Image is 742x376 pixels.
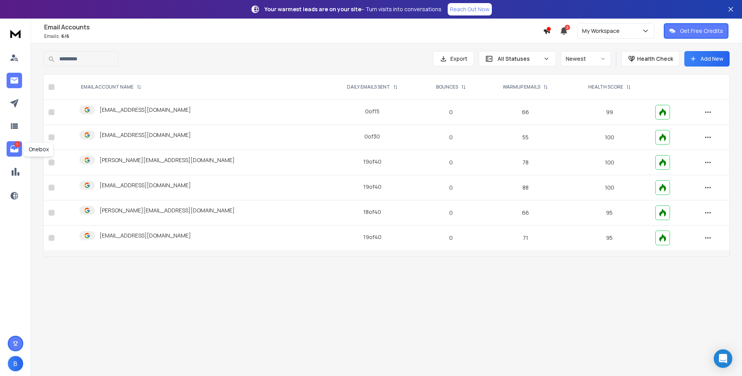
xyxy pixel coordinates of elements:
td: 55 [483,125,569,150]
p: WARMUP EMAILS [503,84,540,90]
p: 1 [14,141,21,147]
p: Get Free Credits [680,27,723,35]
p: HEALTH SCORE [588,84,623,90]
div: 19 of 40 [363,183,381,191]
div: 0 of 30 [364,133,380,140]
div: EMAIL ACCOUNT NAME [81,84,141,90]
p: 0 [424,159,478,166]
p: DAILY EMAILS SENT [347,84,390,90]
p: 0 [424,133,478,141]
button: Health Check [621,51,680,67]
div: Open Intercom Messenger [714,349,732,368]
p: [EMAIL_ADDRESS][DOMAIN_NAME] [100,232,191,239]
td: 100 [569,150,651,175]
td: 95 [569,226,651,251]
a: Reach Out Now [448,3,492,15]
p: 0 [424,184,478,191]
td: 71 [483,226,569,251]
td: 100 [569,125,651,150]
p: All Statuses [498,55,540,63]
button: Newest [561,51,611,67]
p: 0 [424,108,478,116]
p: 0 [424,234,478,242]
td: 66 [483,200,569,226]
td: 78 [483,150,569,175]
h1: Email Accounts [44,22,543,32]
p: [EMAIL_ADDRESS][DOMAIN_NAME] [100,131,191,139]
div: 19 of 40 [363,233,381,241]
p: BOUNCES [436,84,458,90]
p: [EMAIL_ADDRESS][DOMAIN_NAME] [100,181,191,189]
div: 0 of 15 [365,108,380,115]
td: 99 [569,100,651,125]
td: 95 [569,200,651,226]
p: 0 [424,209,478,217]
td: 100 [569,175,651,200]
p: – Turn visits into conversations [265,5,441,13]
p: Health Check [637,55,673,63]
p: Reach Out Now [450,5,490,13]
span: 2 [565,25,570,30]
span: 6 / 6 [61,33,69,39]
img: logo [8,26,23,41]
div: 19 of 40 [363,158,381,166]
p: [PERSON_NAME][EMAIL_ADDRESS][DOMAIN_NAME] [100,156,235,164]
td: 88 [483,175,569,200]
td: 66 [483,100,569,125]
strong: Your warmest leads are on your site [265,5,361,13]
button: Get Free Credits [664,23,728,39]
div: Onebox [24,142,54,157]
p: [PERSON_NAME][EMAIL_ADDRESS][DOMAIN_NAME] [100,207,235,214]
button: B [8,356,23,371]
p: My Workspace [582,27,623,35]
button: Add New [684,51,730,67]
a: 1 [7,141,22,157]
p: [EMAIL_ADDRESS][DOMAIN_NAME] [100,106,191,114]
button: Export [433,51,474,67]
div: 18 of 40 [363,208,381,216]
p: Emails : [44,33,543,39]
